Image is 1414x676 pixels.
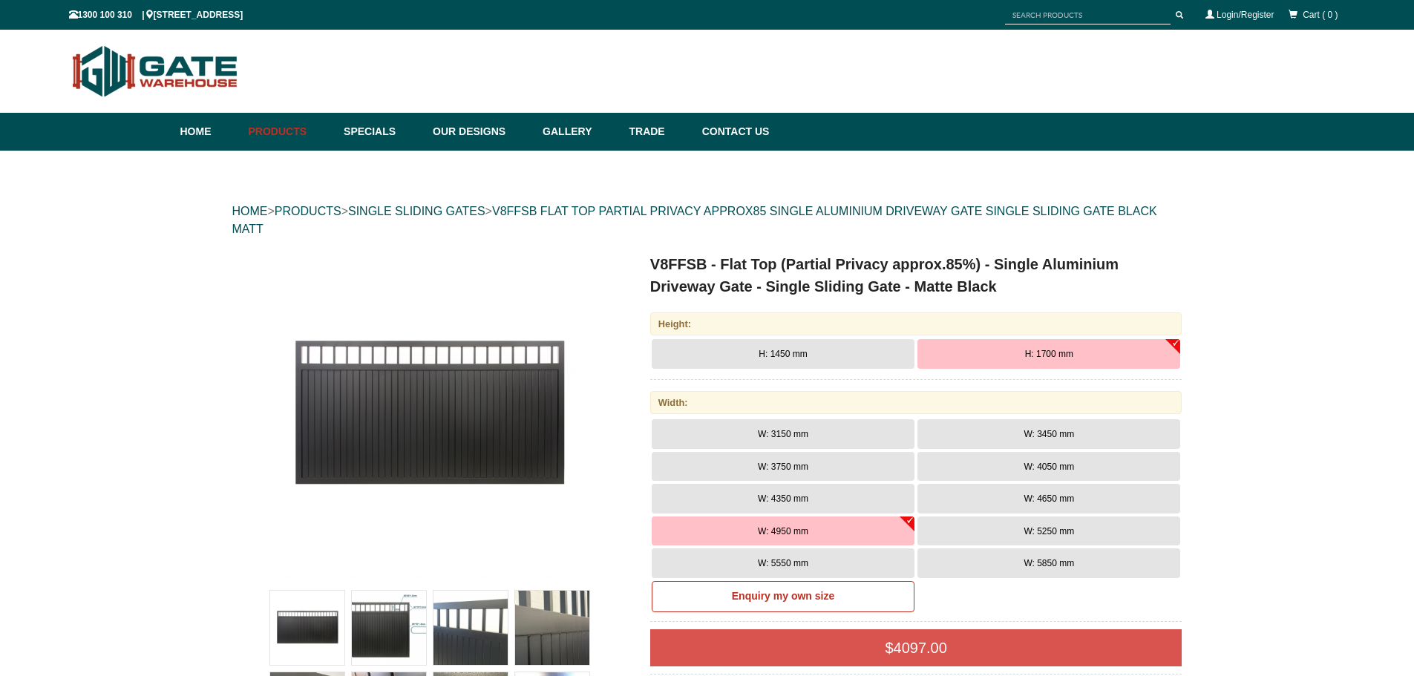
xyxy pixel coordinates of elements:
span: W: 3450 mm [1024,429,1074,439]
span: 4097.00 [894,640,947,656]
div: $ [650,629,1182,666]
h1: V8FFSB - Flat Top (Partial Privacy approx.85%) - Single Aluminium Driveway Gate - Single Sliding ... [650,253,1182,298]
a: Enquiry my own size [652,581,914,612]
div: > > > [232,188,1182,253]
a: Contact Us [695,113,770,151]
a: V8FFSB - Flat Top (Partial Privacy approx.85%) - Single Aluminium Driveway Gate - Single Sliding ... [234,253,626,580]
span: W: 5850 mm [1024,558,1074,568]
button: H: 1450 mm [652,339,914,369]
div: Height: [650,312,1182,335]
a: Login/Register [1217,10,1274,20]
span: W: 4950 mm [758,526,808,536]
a: HOME [232,205,268,217]
span: W: 3150 mm [758,429,808,439]
span: W: 4650 mm [1024,493,1074,504]
a: SINGLE SLIDING GATES [348,205,485,217]
button: W: 3450 mm [917,419,1180,449]
a: Trade [621,113,694,151]
span: W: 5250 mm [1024,526,1074,536]
span: W: 4350 mm [758,493,808,504]
a: Gallery [535,113,621,151]
div: Width: [650,391,1182,414]
img: V8FFSB - Flat Top (Partial Privacy approx.85%) - Single Aluminium Driveway Gate - Single Sliding ... [270,591,344,665]
img: V8FFSB - Flat Top (Partial Privacy approx.85%) - Single Aluminium Driveway Gate - Single Sliding ... [433,591,508,665]
button: W: 5550 mm [652,548,914,578]
button: W: 5250 mm [917,516,1180,546]
button: W: 4350 mm [652,484,914,513]
b: Enquiry my own size [732,590,834,602]
a: Specials [336,113,425,151]
span: 1300 100 310 | [STREET_ADDRESS] [69,10,243,20]
button: W: 3150 mm [652,419,914,449]
a: V8FFSB FLAT TOP PARTIAL PRIVACY APPROX85 SINGLE ALUMINIUM DRIVEWAY GATE SINGLE SLIDING GATE BLACK... [232,205,1157,235]
span: W: 4050 mm [1024,462,1074,472]
a: Our Designs [425,113,535,151]
img: V8FFSB - Flat Top (Partial Privacy approx.85%) - Single Aluminium Driveway Gate - Single Sliding ... [266,253,593,580]
button: W: 4650 mm [917,484,1180,513]
input: SEARCH PRODUCTS [1005,6,1171,24]
a: Home [180,113,241,151]
a: Products [241,113,337,151]
button: H: 1700 mm [917,339,1180,369]
button: W: 3750 mm [652,452,914,482]
span: H: 1700 mm [1025,349,1073,359]
button: W: 4050 mm [917,452,1180,482]
button: W: 5850 mm [917,548,1180,578]
img: V8FFSB - Flat Top (Partial Privacy approx.85%) - Single Aluminium Driveway Gate - Single Sliding ... [515,591,589,665]
img: V8FFSB - Flat Top (Partial Privacy approx.85%) - Single Aluminium Driveway Gate - Single Sliding ... [352,591,426,665]
a: PRODUCTS [275,205,341,217]
span: Cart ( 0 ) [1303,10,1338,20]
img: Gate Warehouse [69,37,242,105]
button: W: 4950 mm [652,516,914,546]
span: W: 5550 mm [758,558,808,568]
span: H: 1450 mm [759,349,807,359]
span: W: 3750 mm [758,462,808,472]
